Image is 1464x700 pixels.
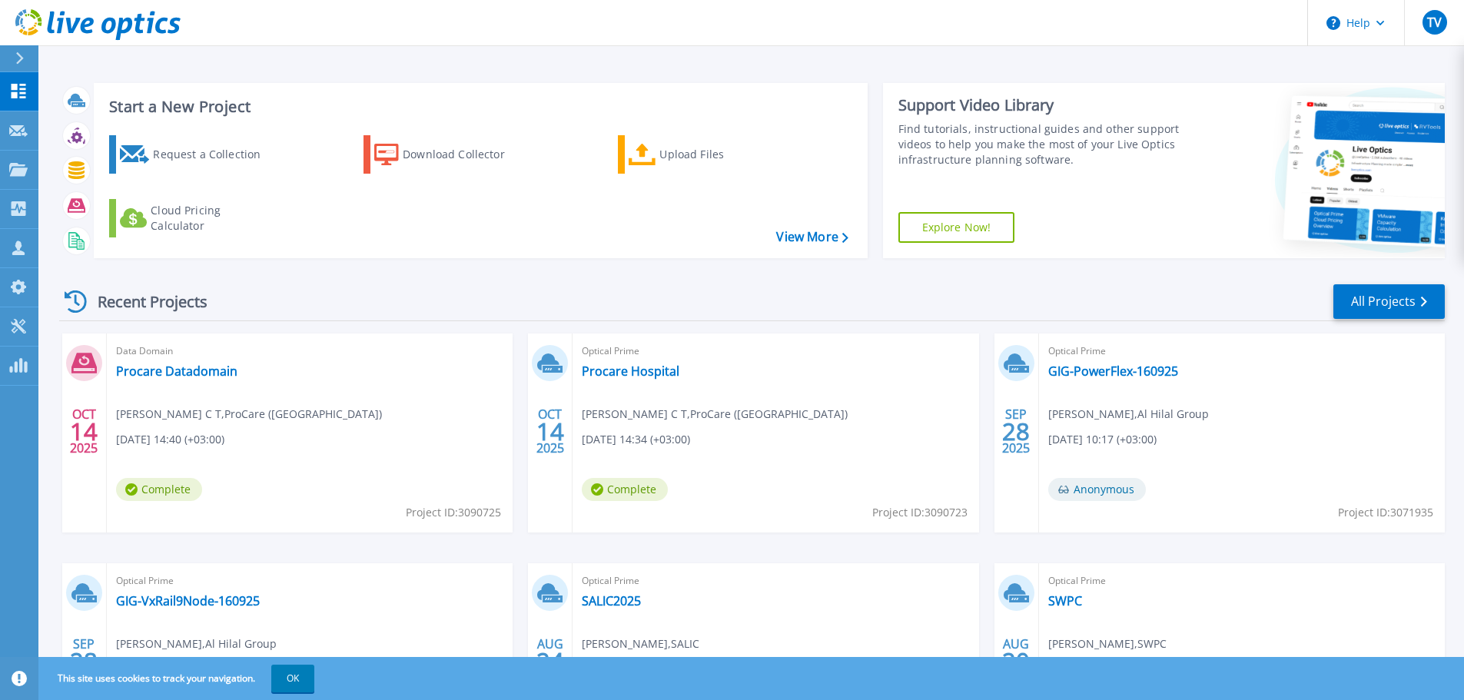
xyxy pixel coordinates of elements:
[582,343,969,360] span: Optical Prime
[116,593,260,609] a: GIG-VxRail9Node-160925
[536,403,565,459] div: OCT 2025
[1048,635,1167,652] span: [PERSON_NAME] , SWPC
[582,593,641,609] a: SALIC2025
[403,139,526,170] div: Download Collector
[582,635,699,652] span: [PERSON_NAME] , SALIC
[151,203,274,234] div: Cloud Pricing Calculator
[1048,406,1209,423] span: [PERSON_NAME] , Al Hilal Group
[1002,655,1030,668] span: 20
[659,139,782,170] div: Upload Files
[898,121,1185,168] div: Find tutorials, instructional guides and other support videos to help you make the most of your L...
[898,212,1015,243] a: Explore Now!
[59,283,228,320] div: Recent Projects
[1048,593,1082,609] a: SWPC
[872,504,968,521] span: Project ID: 3090723
[116,572,503,589] span: Optical Prime
[582,478,668,501] span: Complete
[109,135,281,174] a: Request a Collection
[1048,431,1157,448] span: [DATE] 10:17 (+03:00)
[1333,284,1445,319] a: All Projects
[70,425,98,438] span: 14
[1338,504,1433,521] span: Project ID: 3071935
[116,406,382,423] span: [PERSON_NAME] C T , ProCare ([GEOGRAPHIC_DATA])
[582,406,848,423] span: [PERSON_NAME] C T , ProCare ([GEOGRAPHIC_DATA])
[1001,403,1031,459] div: SEP 2025
[1427,16,1442,28] span: TV
[776,230,848,244] a: View More
[1048,343,1436,360] span: Optical Prime
[116,635,277,652] span: [PERSON_NAME] , Al Hilal Group
[582,431,690,448] span: [DATE] 14:34 (+03:00)
[153,139,276,170] div: Request a Collection
[1002,425,1030,438] span: 28
[618,135,789,174] a: Upload Files
[1001,633,1031,689] div: AUG 2025
[116,343,503,360] span: Data Domain
[406,504,501,521] span: Project ID: 3090725
[116,431,224,448] span: [DATE] 14:40 (+03:00)
[582,572,969,589] span: Optical Prime
[70,655,98,668] span: 28
[1048,478,1146,501] span: Anonymous
[69,403,98,459] div: OCT 2025
[69,633,98,689] div: SEP 2025
[582,363,679,379] a: Procare Hospital
[536,655,564,668] span: 24
[898,95,1185,115] div: Support Video Library
[1048,572,1436,589] span: Optical Prime
[364,135,535,174] a: Download Collector
[116,363,237,379] a: Procare Datadomain
[109,98,848,115] h3: Start a New Project
[536,633,565,689] div: AUG 2025
[116,478,202,501] span: Complete
[109,199,281,237] a: Cloud Pricing Calculator
[536,425,564,438] span: 14
[42,665,314,692] span: This site uses cookies to track your navigation.
[271,665,314,692] button: OK
[1048,363,1178,379] a: GIG-PowerFlex-160925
